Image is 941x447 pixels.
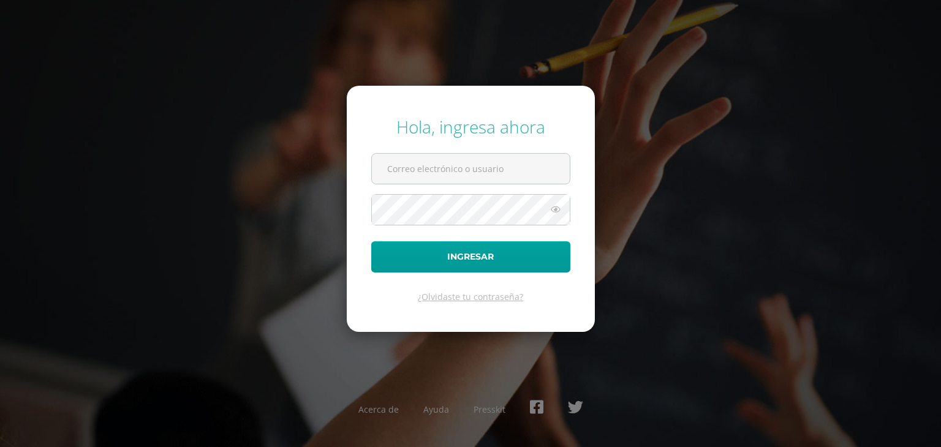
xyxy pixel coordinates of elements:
a: Presskit [474,404,505,415]
a: ¿Olvidaste tu contraseña? [418,291,523,302]
input: Correo electrónico o usuario [372,154,570,184]
a: Acerca de [358,404,399,415]
a: Ayuda [423,404,449,415]
div: Hola, ingresa ahora [371,115,570,138]
button: Ingresar [371,241,570,272]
